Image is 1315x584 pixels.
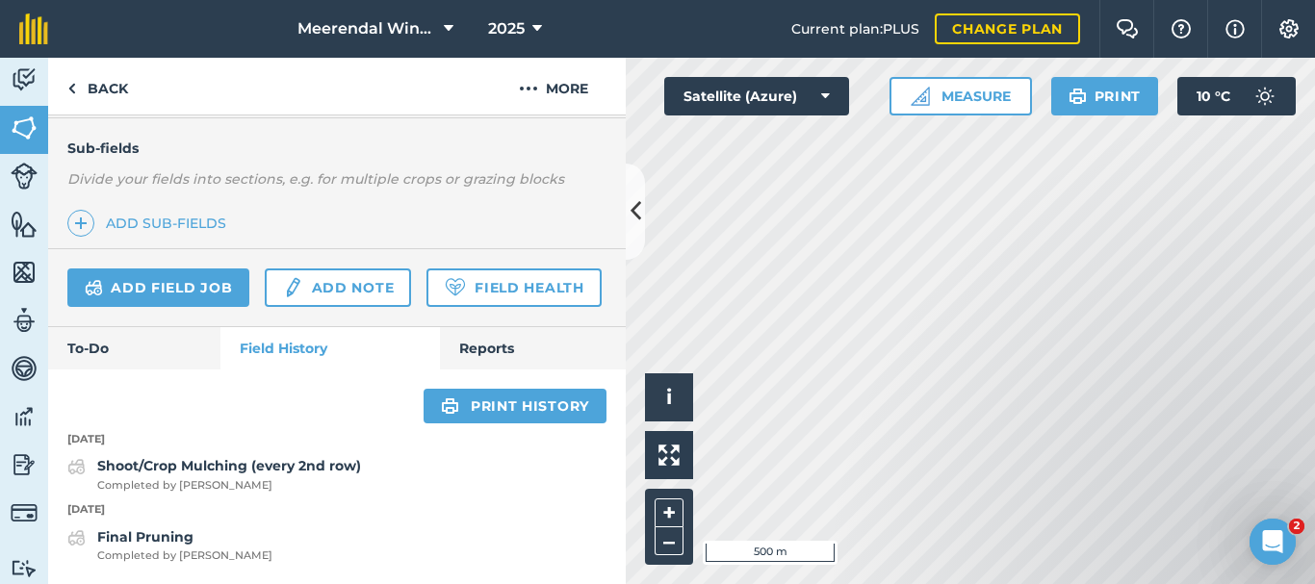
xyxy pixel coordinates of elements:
strong: Shoot/Crop Mulching (every 2nd row) [97,457,361,474]
a: Print history [424,389,606,423]
span: 2 [1289,519,1304,534]
span: Completed by [PERSON_NAME] [97,477,361,495]
img: svg+xml;base64,PD94bWwgdmVyc2lvbj0iMS4wIiBlbmNvZGluZz0idXRmLTgiPz4KPCEtLSBHZW5lcmF0b3I6IEFkb2JlIE... [67,526,86,549]
img: svg+xml;base64,PD94bWwgdmVyc2lvbj0iMS4wIiBlbmNvZGluZz0idXRmLTgiPz4KPCEtLSBHZW5lcmF0b3I6IEFkb2JlIE... [11,402,38,431]
p: [DATE] [48,431,626,448]
button: 10 °C [1177,77,1296,115]
span: 2025 [488,17,525,40]
span: Current plan : PLUS [791,18,919,39]
button: More [481,58,626,114]
em: Divide your fields into sections, e.g. for multiple crops or grazing blocks [67,170,564,188]
button: + [655,498,683,527]
span: i [666,385,672,409]
span: Meerendal Wine Estate [297,17,436,40]
a: Reports [440,327,626,369]
h4: Sub-fields [48,138,626,159]
button: i [645,373,693,421]
img: A cog icon [1277,19,1301,38]
strong: Final Pruning [97,528,193,546]
img: svg+xml;base64,PD94bWwgdmVyc2lvbj0iMS4wIiBlbmNvZGluZz0idXRmLTgiPz4KPCEtLSBHZW5lcmF0b3I6IEFkb2JlIE... [11,354,38,383]
button: Print [1051,77,1159,115]
img: svg+xml;base64,PD94bWwgdmVyc2lvbj0iMS4wIiBlbmNvZGluZz0idXRmLTgiPz4KPCEtLSBHZW5lcmF0b3I6IEFkb2JlIE... [11,450,38,479]
p: [DATE] [48,501,626,519]
button: Measure [890,77,1032,115]
a: Field Health [426,268,601,307]
span: Completed by [PERSON_NAME] [97,547,272,565]
a: Add field job [67,268,249,307]
img: svg+xml;base64,PHN2ZyB4bWxucz0iaHR0cDovL3d3dy53My5vcmcvMjAwMC9zdmciIHdpZHRoPSIxNCIgaGVpZ2h0PSIyNC... [74,212,88,235]
a: Shoot/Crop Mulching (every 2nd row)Completed by [PERSON_NAME] [67,455,361,494]
img: svg+xml;base64,PD94bWwgdmVyc2lvbj0iMS4wIiBlbmNvZGluZz0idXRmLTgiPz4KPCEtLSBHZW5lcmF0b3I6IEFkb2JlIE... [11,306,38,335]
img: svg+xml;base64,PHN2ZyB4bWxucz0iaHR0cDovL3d3dy53My5vcmcvMjAwMC9zdmciIHdpZHRoPSIxNyIgaGVpZ2h0PSIxNy... [1225,17,1245,40]
img: svg+xml;base64,PHN2ZyB4bWxucz0iaHR0cDovL3d3dy53My5vcmcvMjAwMC9zdmciIHdpZHRoPSI1NiIgaGVpZ2h0PSI2MC... [11,210,38,239]
img: svg+xml;base64,PD94bWwgdmVyc2lvbj0iMS4wIiBlbmNvZGluZz0idXRmLTgiPz4KPCEtLSBHZW5lcmF0b3I6IEFkb2JlIE... [1246,77,1284,115]
button: Satellite (Azure) [664,77,849,115]
img: A question mark icon [1170,19,1193,38]
img: svg+xml;base64,PD94bWwgdmVyc2lvbj0iMS4wIiBlbmNvZGluZz0idXRmLTgiPz4KPCEtLSBHZW5lcmF0b3I6IEFkb2JlIE... [11,559,38,577]
img: svg+xml;base64,PHN2ZyB4bWxucz0iaHR0cDovL3d3dy53My5vcmcvMjAwMC9zdmciIHdpZHRoPSIyMCIgaGVpZ2h0PSIyNC... [519,77,538,100]
a: Add sub-fields [67,210,234,237]
img: svg+xml;base64,PHN2ZyB4bWxucz0iaHR0cDovL3d3dy53My5vcmcvMjAwMC9zdmciIHdpZHRoPSI1NiIgaGVpZ2h0PSI2MC... [11,114,38,142]
img: svg+xml;base64,PD94bWwgdmVyc2lvbj0iMS4wIiBlbmNvZGluZz0idXRmLTgiPz4KPCEtLSBHZW5lcmF0b3I6IEFkb2JlIE... [11,65,38,94]
img: svg+xml;base64,PHN2ZyB4bWxucz0iaHR0cDovL3d3dy53My5vcmcvMjAwMC9zdmciIHdpZHRoPSI1NiIgaGVpZ2h0PSI2MC... [11,258,38,287]
img: Ruler icon [911,87,930,106]
img: Two speech bubbles overlapping with the left bubble in the forefront [1116,19,1139,38]
img: svg+xml;base64,PHN2ZyB4bWxucz0iaHR0cDovL3d3dy53My5vcmcvMjAwMC9zdmciIHdpZHRoPSIxOSIgaGVpZ2h0PSIyNC... [1069,85,1087,108]
img: svg+xml;base64,PD94bWwgdmVyc2lvbj0iMS4wIiBlbmNvZGluZz0idXRmLTgiPz4KPCEtLSBHZW5lcmF0b3I6IEFkb2JlIE... [11,499,38,526]
button: – [655,527,683,555]
img: fieldmargin Logo [19,13,48,44]
a: Back [48,58,147,114]
a: Change plan [935,13,1080,44]
img: svg+xml;base64,PD94bWwgdmVyc2lvbj0iMS4wIiBlbmNvZGluZz0idXRmLTgiPz4KPCEtLSBHZW5lcmF0b3I6IEFkb2JlIE... [11,163,38,190]
a: To-Do [48,327,220,369]
img: svg+xml;base64,PD94bWwgdmVyc2lvbj0iMS4wIiBlbmNvZGluZz0idXRmLTgiPz4KPCEtLSBHZW5lcmF0b3I6IEFkb2JlIE... [85,276,103,299]
img: svg+xml;base64,PHN2ZyB4bWxucz0iaHR0cDovL3d3dy53My5vcmcvMjAwMC9zdmciIHdpZHRoPSIxOSIgaGVpZ2h0PSIyNC... [441,394,459,418]
a: Final PruningCompleted by [PERSON_NAME] [67,526,272,565]
iframe: Intercom live chat [1250,519,1296,565]
img: svg+xml;base64,PHN2ZyB4bWxucz0iaHR0cDovL3d3dy53My5vcmcvMjAwMC9zdmciIHdpZHRoPSI5IiBoZWlnaHQ9IjI0Ii... [67,77,76,100]
img: svg+xml;base64,PD94bWwgdmVyc2lvbj0iMS4wIiBlbmNvZGluZz0idXRmLTgiPz4KPCEtLSBHZW5lcmF0b3I6IEFkb2JlIE... [67,455,86,478]
a: Add note [265,268,411,307]
img: svg+xml;base64,PD94bWwgdmVyc2lvbj0iMS4wIiBlbmNvZGluZz0idXRmLTgiPz4KPCEtLSBHZW5lcmF0b3I6IEFkb2JlIE... [282,276,303,299]
img: Four arrows, one pointing top left, one top right, one bottom right and the last bottom left [658,444,680,466]
span: 10 ° C [1197,77,1230,115]
a: Field History [220,327,439,369]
